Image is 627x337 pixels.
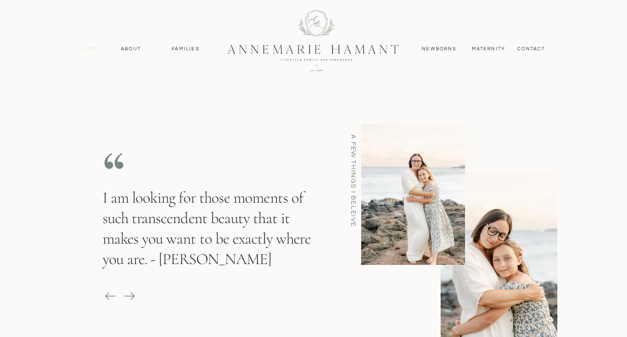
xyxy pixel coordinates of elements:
a: Home [78,45,103,53]
a: contact [513,45,550,53]
p: A few things I beleive [350,128,358,234]
p: Altruist [371,9,537,24]
p: I am looking for those moments of such transcendent beauty that it makes you want to be exactly w... [103,188,319,280]
a: MAternity [472,45,505,53]
a: Newborns [419,45,460,53]
a: Families [167,45,205,53]
a: About [119,45,144,53]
